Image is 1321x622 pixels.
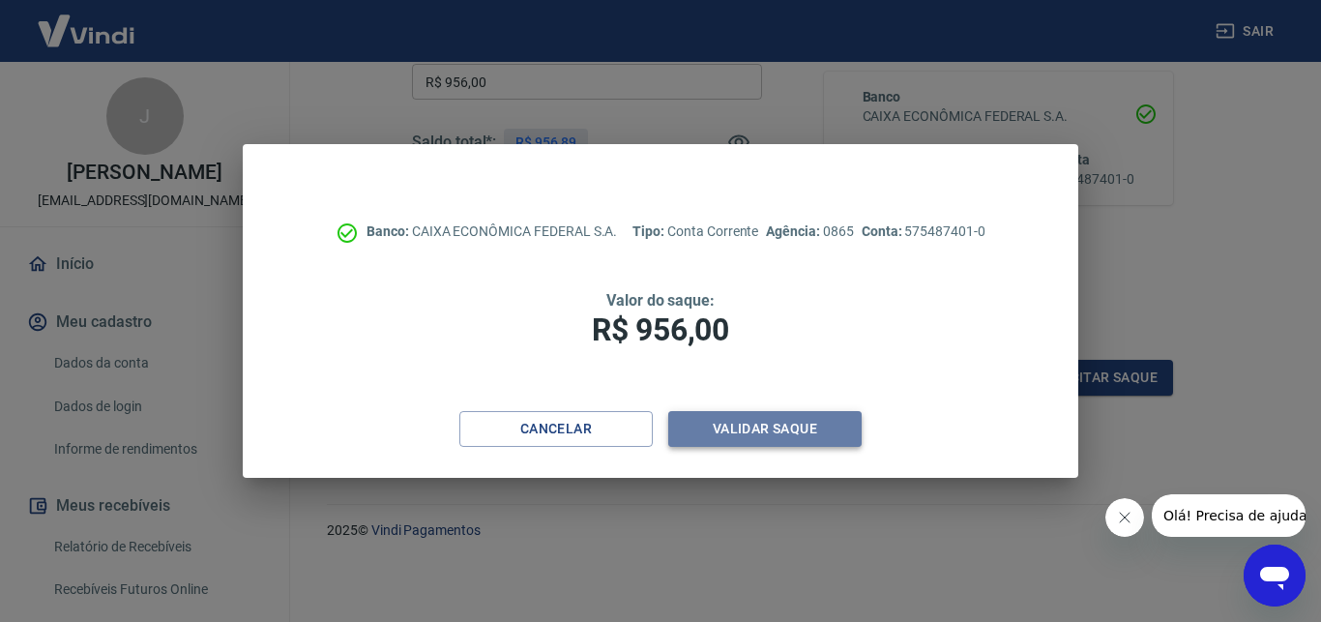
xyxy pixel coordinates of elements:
iframe: Mensagem da empresa [1152,494,1306,537]
button: Cancelar [459,411,653,447]
span: Agência: [766,223,823,239]
span: Olá! Precisa de ajuda? [12,14,162,29]
p: CAIXA ECONÔMICA FEDERAL S.A. [367,222,617,242]
span: Banco: [367,223,412,239]
p: 575487401-0 [862,222,985,242]
span: Conta: [862,223,905,239]
button: Validar saque [668,411,862,447]
span: R$ 956,00 [592,311,729,348]
p: 0865 [766,222,853,242]
iframe: Botão para abrir a janela de mensagens [1244,545,1306,607]
span: Valor do saque: [606,291,715,310]
p: Conta Corrente [632,222,758,242]
iframe: Fechar mensagem [1105,498,1144,537]
span: Tipo: [632,223,667,239]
